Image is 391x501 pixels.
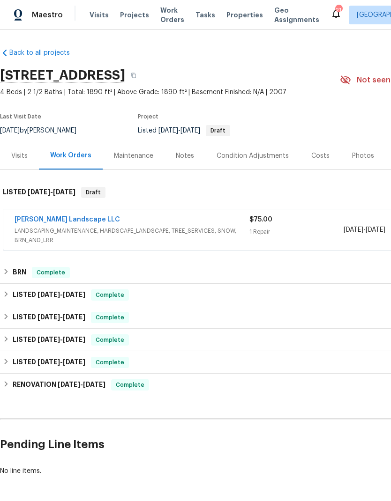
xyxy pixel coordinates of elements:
[138,127,230,134] span: Listed
[92,313,128,322] span: Complete
[249,216,272,223] span: $75.00
[352,151,374,161] div: Photos
[344,225,385,235] span: -
[58,381,105,388] span: -
[38,359,85,365] span: -
[58,381,80,388] span: [DATE]
[13,379,105,390] h6: RENOVATION
[53,189,75,195] span: [DATE]
[38,314,60,320] span: [DATE]
[13,312,85,323] h6: LISTED
[13,334,85,346] h6: LISTED
[114,151,153,161] div: Maintenance
[160,6,184,24] span: Work Orders
[13,357,85,368] h6: LISTED
[63,314,85,320] span: [DATE]
[92,358,128,367] span: Complete
[92,335,128,345] span: Complete
[13,289,85,301] h6: LISTED
[63,359,85,365] span: [DATE]
[176,151,194,161] div: Notes
[28,189,75,195] span: -
[38,336,60,343] span: [DATE]
[50,151,91,160] div: Work Orders
[125,67,142,84] button: Copy Address
[38,336,85,343] span: -
[274,6,319,24] span: Geo Assignments
[138,114,158,119] span: Project
[112,380,148,390] span: Complete
[15,226,249,245] span: LANDSCAPING_MAINTENANCE, HARDSCAPE_LANDSCAPE, TREE_SERVICES, SNOW, BRN_AND_LRR
[38,359,60,365] span: [DATE]
[38,291,85,298] span: -
[207,128,229,133] span: Draft
[311,151,330,161] div: Costs
[92,290,128,300] span: Complete
[226,10,263,20] span: Properties
[158,127,200,134] span: -
[217,151,289,161] div: Condition Adjustments
[63,336,85,343] span: [DATE]
[33,268,69,277] span: Complete
[13,267,26,278] h6: BRN
[28,189,50,195] span: [DATE]
[82,188,105,197] span: Draft
[38,314,85,320] span: -
[344,227,363,233] span: [DATE]
[38,291,60,298] span: [DATE]
[195,12,215,18] span: Tasks
[83,381,105,388] span: [DATE]
[90,10,109,20] span: Visits
[366,227,385,233] span: [DATE]
[249,227,343,236] div: 1 Repair
[63,291,85,298] span: [DATE]
[180,127,200,134] span: [DATE]
[32,10,63,20] span: Maestro
[15,216,120,223] a: [PERSON_NAME] Landscape LLC
[11,151,28,161] div: Visits
[335,6,342,15] div: 21
[158,127,178,134] span: [DATE]
[3,187,75,198] h6: LISTED
[120,10,149,20] span: Projects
